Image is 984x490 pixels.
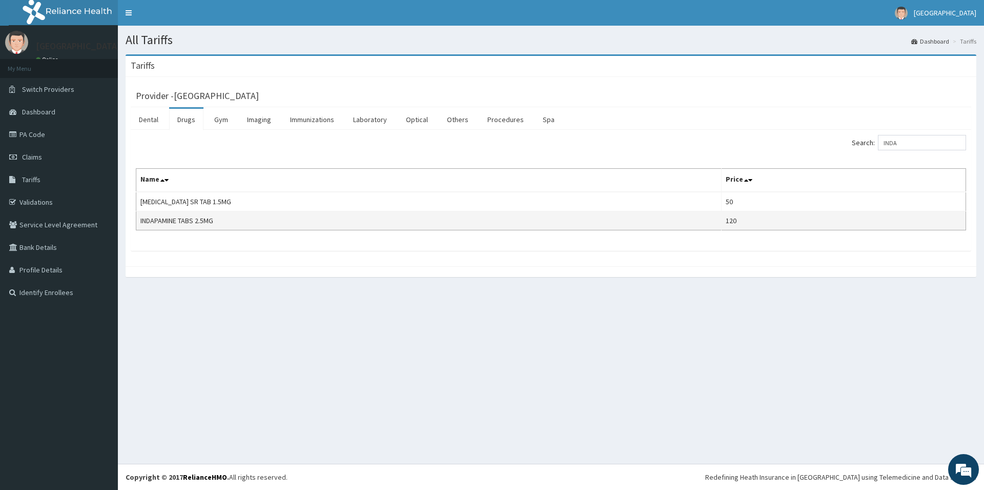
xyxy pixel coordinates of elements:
a: Gym [206,109,236,130]
img: User Image [5,31,28,54]
div: Redefining Heath Insurance in [GEOGRAPHIC_DATA] using Telemedicine and Data Science! [705,472,976,482]
a: Laboratory [345,109,395,130]
a: Dental [131,109,167,130]
a: RelianceHMO [183,473,227,482]
td: [MEDICAL_DATA] SR TAB 1.5MG [136,192,722,211]
span: Switch Providers [22,85,74,94]
a: Spa [535,109,563,130]
td: 120 [722,211,966,230]
img: d_794563401_company_1708531726252_794563401 [19,51,42,77]
span: Claims [22,152,42,162]
span: Dashboard [22,107,55,116]
a: Online [36,56,60,63]
a: Procedures [479,109,532,130]
img: User Image [895,7,908,19]
label: Search: [852,135,966,150]
span: [GEOGRAPHIC_DATA] [914,8,976,17]
td: INDAPAMINE TABS 2.5MG [136,211,722,230]
p: [GEOGRAPHIC_DATA] [36,42,120,51]
a: Imaging [239,109,279,130]
h3: Tariffs [131,61,155,70]
h1: All Tariffs [126,33,976,47]
div: Minimize live chat window [168,5,193,30]
footer: All rights reserved. [118,464,984,490]
a: Immunizations [282,109,342,130]
strong: Copyright © 2017 . [126,473,229,482]
textarea: Type your message and hit 'Enter' [5,280,195,316]
span: We're online! [59,129,141,233]
th: Price [722,169,966,192]
th: Name [136,169,722,192]
a: Dashboard [911,37,949,46]
a: Others [439,109,477,130]
td: 50 [722,192,966,211]
span: Tariffs [22,175,40,184]
li: Tariffs [950,37,976,46]
div: Chat with us now [53,57,172,71]
a: Drugs [169,109,203,130]
h3: Provider - [GEOGRAPHIC_DATA] [136,91,259,101]
a: Optical [398,109,436,130]
input: Search: [878,135,966,150]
